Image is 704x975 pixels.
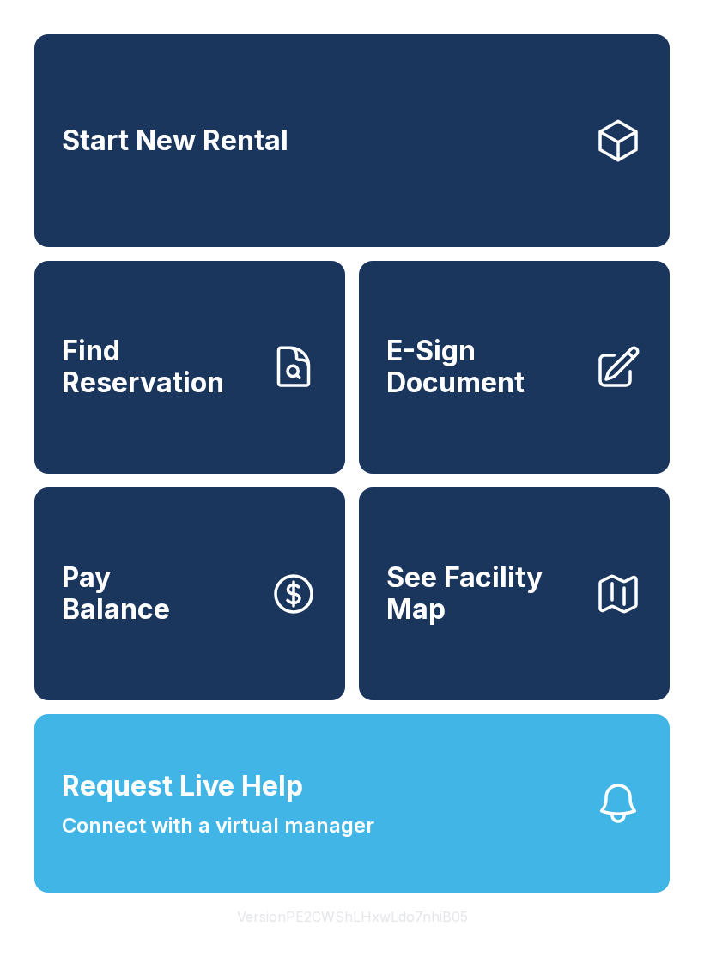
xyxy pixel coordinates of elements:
span: Start New Rental [62,125,288,157]
a: E-Sign Document [359,261,670,474]
span: E-Sign Document [386,336,580,398]
button: Request Live HelpConnect with a virtual manager [34,714,670,893]
button: VersionPE2CWShLHxwLdo7nhiB05 [223,893,482,941]
span: Connect with a virtual manager [62,810,374,841]
span: Request Live Help [62,766,303,807]
button: See Facility Map [359,487,670,700]
span: Find Reservation [62,336,256,398]
a: Find Reservation [34,261,345,474]
a: PayBalance [34,487,345,700]
span: Pay Balance [62,562,170,625]
span: See Facility Map [386,562,580,625]
a: Start New Rental [34,34,670,247]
